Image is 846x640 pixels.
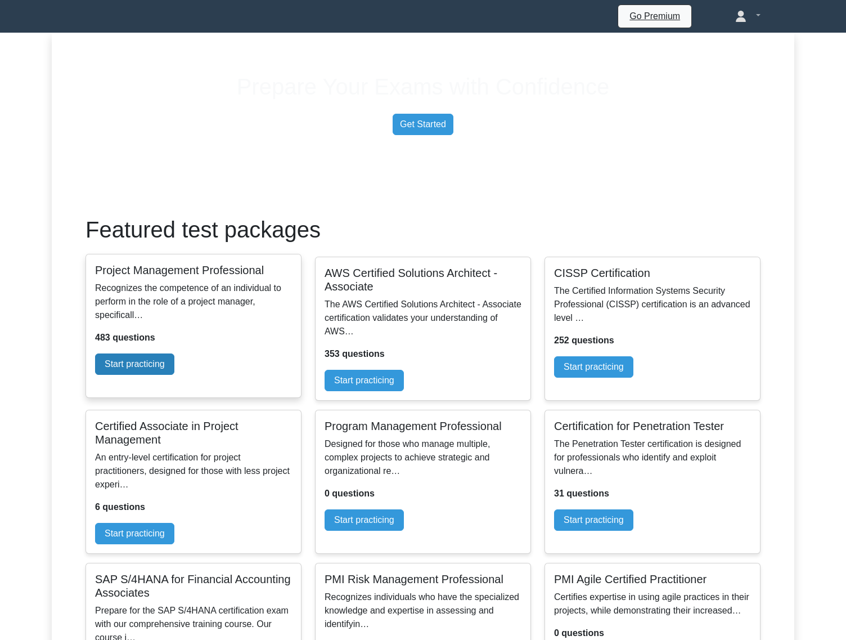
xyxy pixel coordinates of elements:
[623,9,687,23] a: Go Premium
[393,114,453,135] a: Get Started
[325,509,404,531] a: Start practicing
[52,73,794,100] h1: Prepare Your Exams with Confidence
[95,353,174,375] a: Start practicing
[95,523,174,544] a: Start practicing
[325,370,404,391] a: Start practicing
[554,356,633,378] a: Start practicing
[554,509,633,531] a: Start practicing
[85,216,760,243] h1: Featured test packages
